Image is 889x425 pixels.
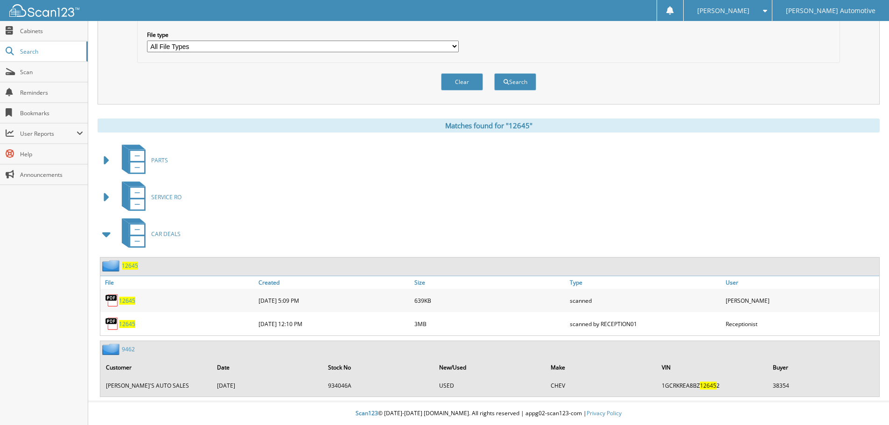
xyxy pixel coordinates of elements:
span: Scan123 [356,409,378,417]
td: CHEV [546,378,656,393]
div: [PERSON_NAME] [723,291,879,310]
a: 12645 [122,262,138,270]
div: scanned [567,291,723,310]
span: Help [20,150,83,158]
img: PDF.png [105,317,119,331]
span: Bookmarks [20,109,83,117]
th: Date [212,358,322,377]
a: 9462 [122,345,135,353]
div: Receptionist [723,314,879,333]
a: File [100,276,256,289]
th: New/Used [434,358,545,377]
span: User Reports [20,130,77,138]
th: Make [546,358,656,377]
div: 639KB [412,291,568,310]
td: USED [434,378,545,393]
span: Search [20,48,82,56]
th: Customer [101,358,211,377]
div: [DATE] 12:10 PM [256,314,412,333]
span: PARTS [151,156,168,164]
button: Clear [441,73,483,91]
th: Stock No [323,358,434,377]
a: Created [256,276,412,289]
a: 12645 [119,320,135,328]
button: Search [494,73,536,91]
img: PDF.png [105,293,119,307]
a: PARTS [116,142,168,179]
a: Size [412,276,568,289]
th: VIN [657,358,767,377]
a: 12645 [119,297,135,305]
td: [DATE] [212,378,322,393]
span: Reminders [20,89,83,97]
span: Cabinets [20,27,83,35]
td: 1GCRKREA8BZ 2 [657,378,767,393]
a: Type [567,276,723,289]
td: 934046A [323,378,434,393]
td: [PERSON_NAME]'S AUTO SALES [101,378,211,393]
a: User [723,276,879,289]
span: SERVICE RO [151,193,182,201]
iframe: Chat Widget [842,380,889,425]
img: scan123-logo-white.svg [9,4,79,17]
img: folder2.png [102,343,122,355]
th: Buyer [768,358,878,377]
span: [PERSON_NAME] [697,8,749,14]
span: CAR DEALS [151,230,181,238]
a: SERVICE RO [116,179,182,216]
div: 3MB [412,314,568,333]
div: [DATE] 5:09 PM [256,291,412,310]
img: folder2.png [102,260,122,272]
div: scanned by RECEPTION01 [567,314,723,333]
span: Scan [20,68,83,76]
span: [PERSON_NAME] Automotive [786,8,875,14]
div: © [DATE]-[DATE] [DOMAIN_NAME]. All rights reserved | appg02-scan123-com | [88,402,889,425]
td: 38354 [768,378,878,393]
a: Privacy Policy [587,409,622,417]
span: 12645 [700,382,716,390]
div: Matches found for "12645" [98,118,880,132]
a: CAR DEALS [116,216,181,252]
span: Announcements [20,171,83,179]
label: File type [147,31,459,39]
